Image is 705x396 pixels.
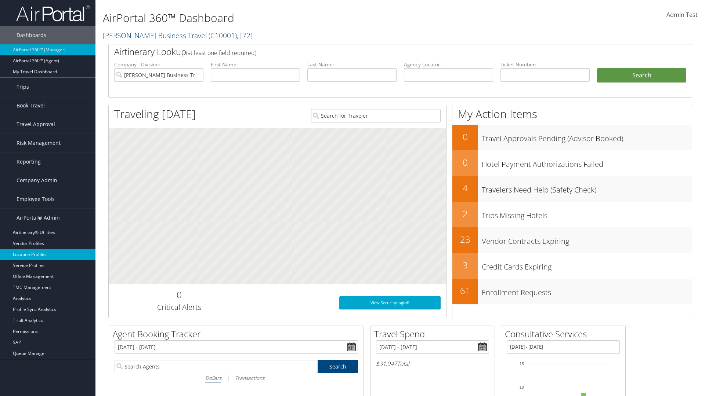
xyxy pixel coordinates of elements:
[452,285,478,297] h2: 61
[452,259,478,271] h2: 3
[114,61,203,68] label: Company - Division:
[374,328,495,340] h2: Travel Spend
[17,153,41,171] span: Reporting
[452,176,692,202] a: 4Travelers Need Help (Safety Check)
[17,209,60,227] span: AirPortal® Admin
[237,30,253,40] span: , [ 72 ]
[307,61,397,68] label: Last Name:
[103,30,253,40] a: [PERSON_NAME] Business Travel
[17,171,57,190] span: Company Admin
[482,181,692,195] h3: Travelers Need Help (Safety Check)
[17,96,45,115] span: Book Travel
[115,360,317,373] input: Search Agents
[404,61,493,68] label: Agency Locator:
[482,207,692,221] h3: Trips Missing Hotels
[235,374,264,381] i: Transactions
[376,360,489,368] h6: Total
[186,49,256,57] span: (at least one field required)
[318,360,358,373] a: Search
[452,150,692,176] a: 0Hotel Payment Authorizations Failed
[482,284,692,298] h3: Enrollment Requests
[17,26,46,44] span: Dashboards
[452,125,692,150] a: 0Travel Approvals Pending (Advisor Booked)
[452,131,478,143] h2: 0
[115,373,358,382] div: |
[520,362,524,366] tspan: 15
[452,106,692,122] h1: My Action Items
[311,109,441,122] input: Search for Traveler
[211,61,300,68] label: First Name:
[376,360,397,368] span: $31,047
[339,296,441,309] a: View SecurityLogic®
[114,106,196,122] h1: Traveling [DATE]
[17,115,55,133] span: Travel Approval
[205,374,221,381] i: Dollars
[482,130,692,144] h3: Travel Approvals Pending (Advisor Booked)
[500,61,590,68] label: Ticket Number:
[452,233,478,246] h2: 23
[482,258,692,272] h3: Credit Cards Expiring
[452,227,692,253] a: 23Vendor Contracts Expiring
[520,385,524,389] tspan: 10
[482,155,692,169] h3: Hotel Payment Authorizations Failed
[17,134,61,152] span: Risk Management
[597,68,686,83] button: Search
[666,11,698,19] span: Admin Test
[505,328,625,340] h2: Consultative Services
[482,232,692,246] h3: Vendor Contracts Expiring
[452,279,692,304] a: 61Enrollment Requests
[452,202,692,227] a: 2Trips Missing Hotels
[113,328,364,340] h2: Agent Booking Tracker
[452,208,478,220] h2: 2
[114,302,244,312] h3: Critical Alerts
[452,253,692,279] a: 3Credit Cards Expiring
[452,182,478,194] h2: 4
[103,10,499,26] h1: AirPortal 360™ Dashboard
[17,78,29,96] span: Trips
[114,45,638,58] h2: Airtinerary Lookup
[16,5,90,22] img: airportal-logo.png
[452,156,478,169] h2: 0
[17,190,55,208] span: Employee Tools
[666,4,698,26] a: Admin Test
[209,30,237,40] span: ( C10001 )
[114,289,244,301] h2: 0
